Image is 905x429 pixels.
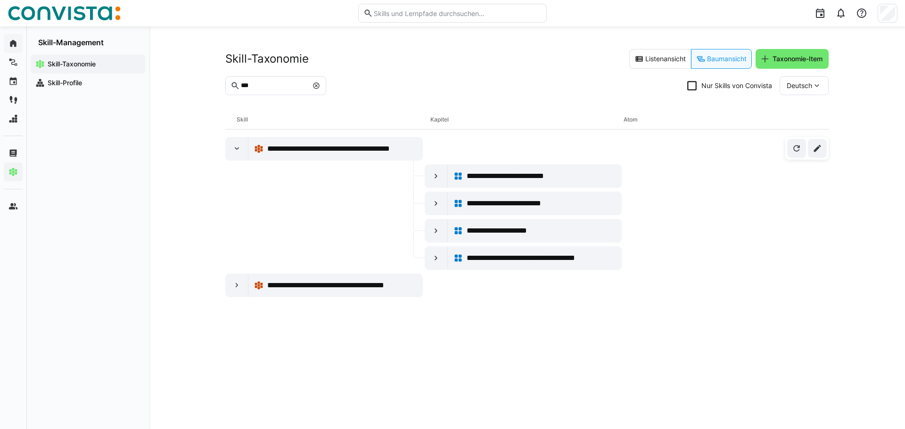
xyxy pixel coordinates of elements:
span: Deutsch [787,81,812,90]
eds-button-option: Listenansicht [629,49,691,69]
span: Taxonomie-Item [771,54,824,64]
div: Kapitel [430,110,624,129]
eds-button-option: Baumansicht [691,49,752,69]
eds-checkbox: Nur Skills von Convista [687,81,772,90]
div: Skill [237,110,430,129]
input: Skills und Lernpfade durchsuchen… [373,9,542,17]
button: Taxonomie-Item [756,49,829,69]
div: Atom [624,110,817,129]
h2: Skill-Taxonomie [225,52,309,66]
